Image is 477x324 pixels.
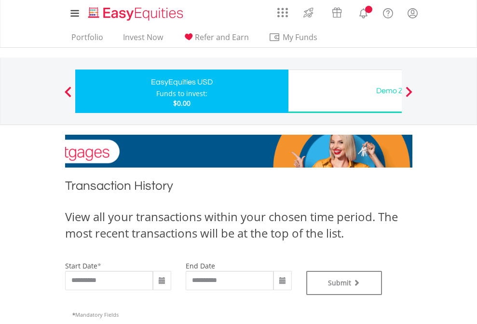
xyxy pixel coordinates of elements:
[195,32,249,42] span: Refer and Earn
[72,311,119,318] span: Mandatory Fields
[81,75,283,89] div: EasyEquities USD
[300,5,316,20] img: thrive-v2.svg
[376,2,400,22] a: FAQ's and Support
[156,89,207,99] div: Funds to invest:
[119,32,167,47] a: Invest Now
[269,31,332,43] span: My Funds
[65,209,412,242] div: View all your transactions within your chosen time period. The most recent transactions will be a...
[329,5,345,20] img: vouchers-v2.svg
[186,261,215,270] label: end date
[306,271,382,295] button: Submit
[323,2,351,20] a: Vouchers
[400,2,425,24] a: My Profile
[351,2,376,22] a: Notifications
[399,91,419,101] button: Next
[173,99,191,108] span: $0.00
[58,91,78,101] button: Previous
[65,177,412,199] h1: Transaction History
[65,261,97,270] label: start date
[65,135,412,168] img: EasyMortage Promotion Banner
[277,7,288,18] img: grid-menu-icon.svg
[68,32,107,47] a: Portfolio
[271,2,294,18] a: AppsGrid
[86,6,187,22] img: EasyEquities_Logo.png
[179,32,253,47] a: Refer and Earn
[84,2,187,22] a: Home page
